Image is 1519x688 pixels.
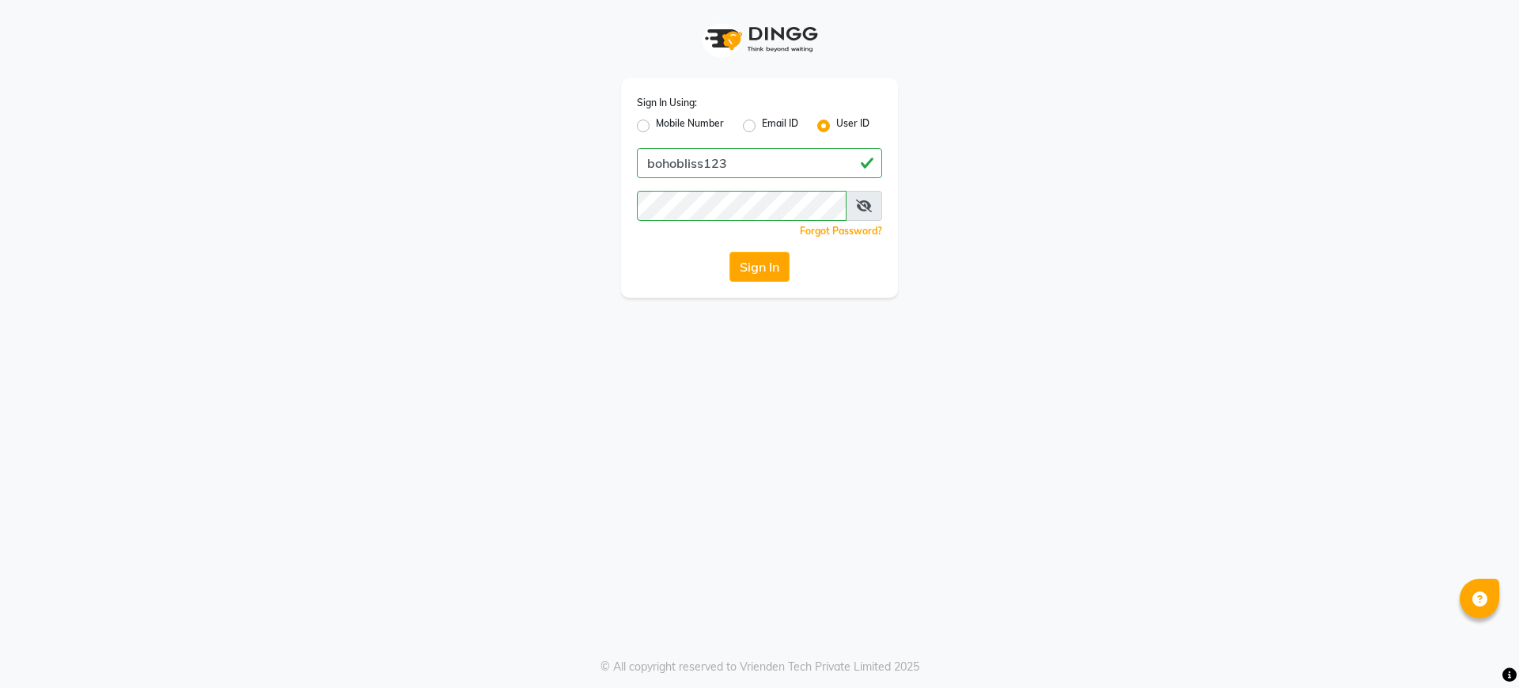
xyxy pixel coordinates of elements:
[729,252,790,282] button: Sign In
[1453,625,1503,672] iframe: chat widget
[800,225,882,237] a: Forgot Password?
[656,116,724,135] label: Mobile Number
[762,116,798,135] label: Email ID
[696,16,823,63] img: logo1.svg
[637,148,882,178] input: Username
[637,191,847,221] input: Username
[836,116,869,135] label: User ID
[637,96,697,110] label: Sign In Using:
